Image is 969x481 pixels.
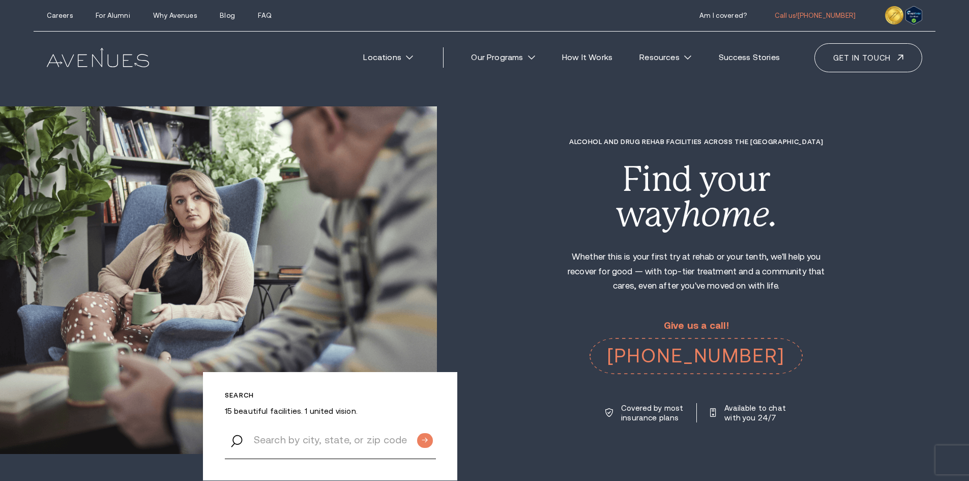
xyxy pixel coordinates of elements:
a: Blog [220,12,235,19]
p: Give us a call! [590,321,803,331]
a: FAQ [258,12,271,19]
p: 15 beautiful facilities. 1 united vision. [225,406,436,416]
img: Verify Approval for www.avenuesrecovery.com [905,6,922,24]
a: Call us![PHONE_NUMBER] [775,12,856,19]
input: Search by city, state, or zip code [225,420,436,459]
p: Available to chat with you 24/7 [724,403,787,422]
a: [PHONE_NUMBER] [590,338,803,374]
a: Covered by most insurance plans [605,403,684,422]
a: Why Avenues [153,12,196,19]
a: Am I covered? [699,12,747,19]
div: Find your way [557,162,835,232]
input: Submit [417,433,433,448]
a: For Alumni [96,12,130,19]
p: Covered by most insurance plans [621,403,684,422]
p: Search [225,391,436,399]
a: Careers [47,12,73,19]
h1: Alcohol and Drug Rehab Facilities across the [GEOGRAPHIC_DATA] [557,138,835,146]
a: Success Stories [708,46,790,69]
a: Verify LegitScript Approval for www.avenuesrecovery.com [905,9,922,19]
p: Whether this is your first try at rehab or your tenth, we'll help you recover for good — with top... [557,250,835,294]
i: home. [681,194,777,234]
a: Get in touch [814,43,922,72]
a: Our Programs [461,46,545,69]
a: Resources [629,46,702,69]
span: [PHONE_NUMBER] [798,12,856,19]
a: Available to chat with you 24/7 [710,403,787,422]
a: Locations [353,46,424,69]
a: How It Works [552,46,623,69]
